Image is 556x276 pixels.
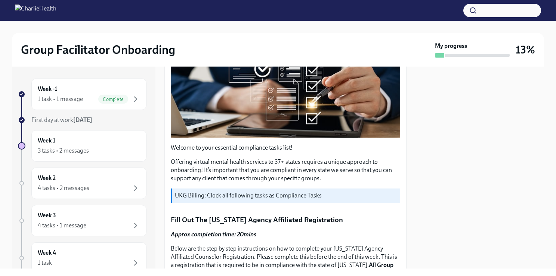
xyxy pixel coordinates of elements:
p: Offering virtual mental health services to 37+ states requires a unique approach to onboarding! I... [171,158,400,183]
a: Week 24 tasks • 2 messages [18,168,146,199]
p: Fill Out The [US_STATE] Agency Affiliated Registration [171,215,400,225]
img: CharlieHealth [15,4,56,16]
h6: Week 3 [38,211,56,220]
strong: My progress [435,42,467,50]
strong: Approx completion time: 20mins [171,231,256,238]
strong: [DATE] [73,116,92,123]
a: Week 34 tasks • 1 message [18,205,146,236]
a: Week 41 task [18,242,146,274]
a: First day at work[DATE] [18,116,146,124]
div: 4 tasks • 2 messages [38,184,89,192]
span: Complete [98,96,128,102]
p: Welcome to your essential compliance tasks list! [171,144,400,152]
h2: Group Facilitator Onboarding [21,42,175,57]
a: Week 13 tasks • 2 messages [18,130,146,162]
button: Zoom image [171,18,400,138]
div: 3 tasks • 2 messages [38,147,89,155]
h6: Week 2 [38,174,56,182]
h6: Week 1 [38,137,55,145]
h6: Week 4 [38,249,56,257]
h3: 13% [516,43,535,56]
div: 1 task • 1 message [38,95,83,103]
a: Week -11 task • 1 messageComplete [18,79,146,110]
p: UKG Billing: Clock all following tasks as Compliance Tasks [175,191,397,200]
div: 1 task [38,259,52,267]
span: First day at work [31,116,92,123]
div: 4 tasks • 1 message [38,221,86,230]
h6: Week -1 [38,85,57,93]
